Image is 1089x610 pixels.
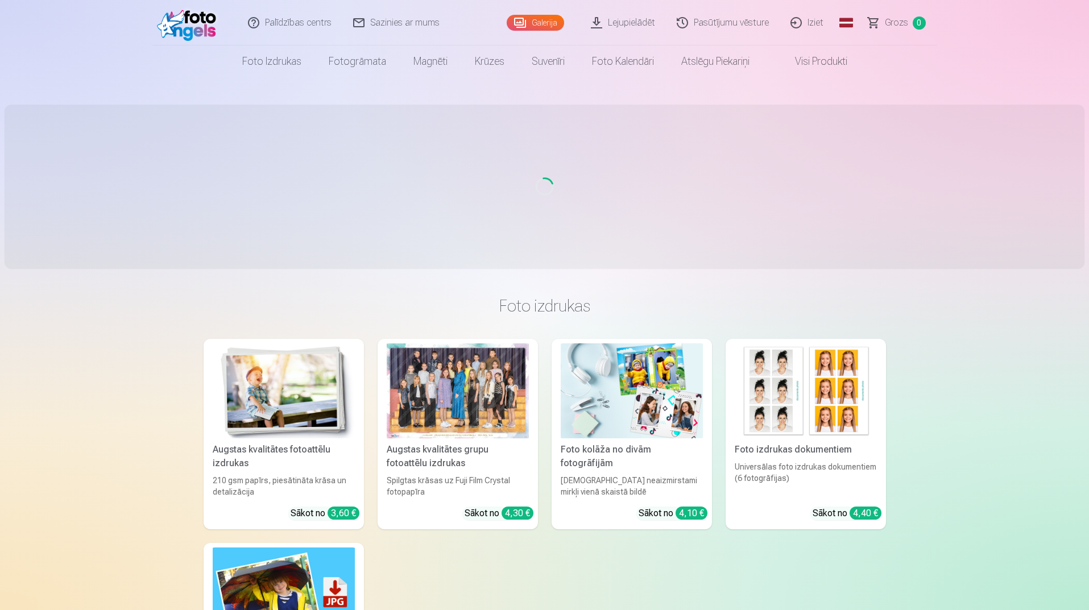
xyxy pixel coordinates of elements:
[157,5,222,41] img: /fa1
[561,343,703,438] img: Foto kolāža no divām fotogrāfijām
[291,507,359,520] div: Sākot no
[378,339,538,529] a: Augstas kvalitātes grupu fotoattēlu izdrukasSpilgtas krāsas uz Fuji Film Crystal fotopapīraSākot ...
[315,45,400,77] a: Fotogrāmata
[213,343,355,438] img: Augstas kvalitātes fotoattēlu izdrukas
[668,45,763,77] a: Atslēgu piekariņi
[465,507,533,520] div: Sākot no
[204,339,364,529] a: Augstas kvalitātes fotoattēlu izdrukasAugstas kvalitātes fotoattēlu izdrukas210 gsm papīrs, piesā...
[813,507,881,520] div: Sākot no
[735,343,877,438] img: Foto izdrukas dokumentiem
[726,339,886,529] a: Foto izdrukas dokumentiemFoto izdrukas dokumentiemUniversālas foto izdrukas dokumentiem (6 fotogr...
[885,16,908,30] span: Grozs
[213,296,877,316] h3: Foto izdrukas
[382,475,533,497] div: Spilgtas krāsas uz Fuji Film Crystal fotopapīra
[556,443,707,470] div: Foto kolāža no divām fotogrāfijām
[502,507,533,520] div: 4,30 €
[552,339,712,529] a: Foto kolāža no divām fotogrāfijāmFoto kolāža no divām fotogrāfijām[DEMOGRAPHIC_DATA] neaizmirstam...
[400,45,461,77] a: Magnēti
[730,461,881,497] div: Universālas foto izdrukas dokumentiem (6 fotogrāfijas)
[208,443,359,470] div: Augstas kvalitātes fotoattēlu izdrukas
[518,45,578,77] a: Suvenīri
[229,45,315,77] a: Foto izdrukas
[556,475,707,497] div: [DEMOGRAPHIC_DATA] neaizmirstami mirkļi vienā skaistā bildē
[382,443,533,470] div: Augstas kvalitātes grupu fotoattēlu izdrukas
[676,507,707,520] div: 4,10 €
[913,16,926,30] span: 0
[578,45,668,77] a: Foto kalendāri
[328,507,359,520] div: 3,60 €
[208,475,359,497] div: 210 gsm papīrs, piesātināta krāsa un detalizācija
[850,507,881,520] div: 4,40 €
[461,45,518,77] a: Krūzes
[763,45,861,77] a: Visi produkti
[639,507,707,520] div: Sākot no
[730,443,881,457] div: Foto izdrukas dokumentiem
[507,15,564,31] a: Galerija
